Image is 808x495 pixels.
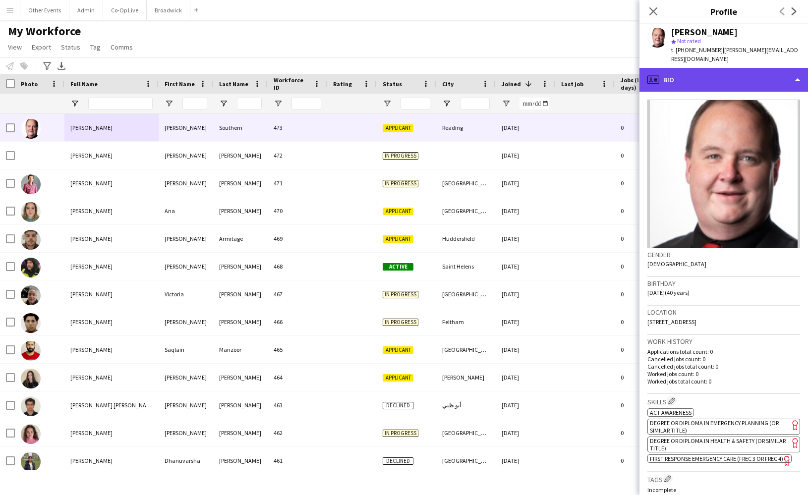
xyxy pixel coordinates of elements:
[650,419,779,434] span: Degree or Diploma in Emergency Planning (or similar title)
[436,308,496,335] div: Feltham
[650,409,692,416] span: ACT Awareness
[70,207,113,215] span: [PERSON_NAME]
[86,41,105,54] a: Tag
[268,169,327,197] div: 471
[436,253,496,280] div: Saint Helens
[639,5,808,18] h3: Profile
[159,308,213,335] div: [PERSON_NAME]
[650,437,786,452] span: Degree or Diploma in Health & Safety (or similar title)
[442,80,454,88] span: City
[21,369,41,388] img: Ione Smith
[159,364,213,391] div: [PERSON_NAME]
[615,447,679,474] div: 0
[615,391,679,419] div: 0
[70,99,79,108] button: Open Filter Menu
[519,98,549,110] input: Joined Filter Input
[213,419,268,446] div: [PERSON_NAME]
[268,391,327,419] div: 463
[70,346,113,353] span: [PERSON_NAME]
[561,80,583,88] span: Last job
[268,114,327,141] div: 473
[69,0,103,20] button: Admin
[165,99,173,108] button: Open Filter Menu
[268,419,327,446] div: 462
[621,76,661,91] span: Jobs (last 90 days)
[111,43,133,52] span: Comms
[496,447,555,474] div: [DATE]
[268,336,327,363] div: 465
[21,424,41,444] img: Megan James
[21,258,41,277] img: Graham Owen
[268,308,327,335] div: 466
[436,280,496,308] div: [GEOGRAPHIC_DATA]
[496,391,555,419] div: [DATE]
[159,391,213,419] div: [PERSON_NAME]
[213,253,268,280] div: [PERSON_NAME]
[219,99,228,108] button: Open Filter Menu
[21,285,41,305] img: Victoria Coutts
[496,197,555,224] div: [DATE]
[21,174,41,194] img: Ashfaq Mohammad Mahboob
[21,80,38,88] span: Photo
[268,280,327,308] div: 467
[70,429,113,437] span: [PERSON_NAME]
[268,364,327,391] div: 464
[615,364,679,391] div: 0
[41,60,53,72] app-action-btn: Advanced filters
[615,308,679,335] div: 0
[615,169,679,197] div: 0
[159,197,213,224] div: Ana
[496,419,555,446] div: [DATE]
[268,447,327,474] div: 461
[401,98,430,110] input: Status Filter Input
[213,169,268,197] div: [PERSON_NAME]
[496,169,555,197] div: [DATE]
[677,37,701,45] span: Not rated
[21,230,41,250] img: Matthew Armitage
[213,142,268,169] div: [PERSON_NAME]
[647,348,800,355] p: Applications total count: 0
[213,280,268,308] div: [PERSON_NAME]
[442,99,451,108] button: Open Filter Menu
[56,60,67,72] app-action-btn: Export XLSX
[268,225,327,252] div: 469
[70,457,113,464] span: [PERSON_NAME]
[436,225,496,252] div: Huddersfield
[615,114,679,141] div: 0
[650,455,783,462] span: First Response Emergency Care (FREC 3 or FREC 4)
[436,197,496,224] div: [GEOGRAPHIC_DATA]
[70,401,156,409] span: [PERSON_NAME] [PERSON_NAME]
[159,280,213,308] div: Victoria
[647,100,800,248] img: Crew avatar or photo
[213,336,268,363] div: Manzoor
[496,114,555,141] div: [DATE]
[21,341,41,361] img: Saqlain Manzoor
[8,43,22,52] span: View
[213,364,268,391] div: [PERSON_NAME]
[70,290,113,298] span: [PERSON_NAME]
[274,99,283,108] button: Open Filter Menu
[383,457,413,465] span: Declined
[383,152,418,160] span: In progress
[159,253,213,280] div: [PERSON_NAME]
[383,80,402,88] span: Status
[647,378,800,385] p: Worked jobs total count: 0
[460,98,490,110] input: City Filter Input
[213,447,268,474] div: [PERSON_NAME]
[436,169,496,197] div: [GEOGRAPHIC_DATA]
[496,253,555,280] div: [DATE]
[383,291,418,298] span: In progress
[615,253,679,280] div: 0
[28,41,55,54] a: Export
[383,208,413,215] span: Applicant
[70,152,113,159] span: [PERSON_NAME]
[496,225,555,252] div: [DATE]
[70,235,113,242] span: [PERSON_NAME]
[4,41,26,54] a: View
[159,142,213,169] div: [PERSON_NAME]
[57,41,84,54] a: Status
[647,363,800,370] p: Cancelled jobs total count: 0
[159,225,213,252] div: [PERSON_NAME]
[639,68,808,92] div: Bio
[615,336,679,363] div: 0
